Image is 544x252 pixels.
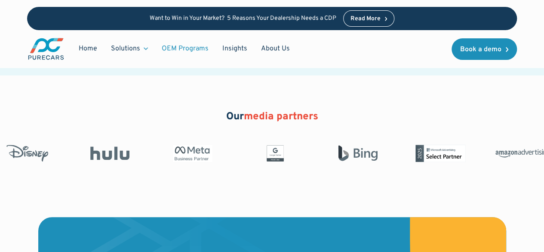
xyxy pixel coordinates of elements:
[343,10,395,27] a: Read More
[452,38,517,60] a: Book a demo
[111,44,140,53] div: Solutions
[82,146,137,160] img: Hulu
[254,40,297,57] a: About Us
[330,145,385,162] img: Bing
[155,40,215,57] a: OEM Programs
[104,40,155,57] div: Solutions
[350,16,381,22] div: Read More
[72,40,104,57] a: Home
[27,37,65,61] a: main
[27,37,65,61] img: purecars logo
[226,110,318,124] h2: Our
[247,145,302,162] img: Google Partner
[412,145,467,162] img: Microsoft Advertising Partner
[244,110,318,123] span: media partners
[165,145,220,162] img: Meta Business Partner
[460,46,501,53] div: Book a demo
[150,15,336,22] p: Want to Win in Your Market? 5 Reasons Your Dealership Needs a CDP
[215,40,254,57] a: Insights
